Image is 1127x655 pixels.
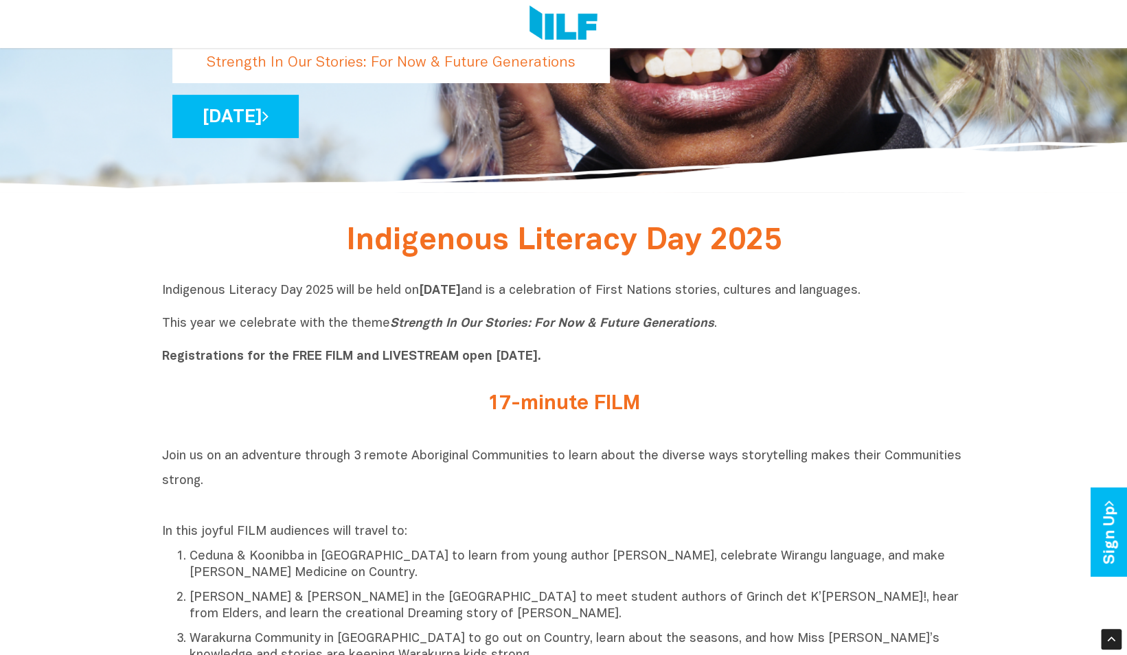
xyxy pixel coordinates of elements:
[1101,629,1122,650] div: Scroll Back to Top
[190,590,966,623] p: [PERSON_NAME] & [PERSON_NAME] in the [GEOGRAPHIC_DATA] to meet student authors of Grinch det K’[P...
[162,351,541,363] b: Registrations for the FREE FILM and LIVESTREAM open [DATE].
[172,43,610,83] p: Strength In Our Stories: For Now & Future Generations
[162,283,966,365] p: Indigenous Literacy Day 2025 will be held on and is a celebration of First Nations stories, cultu...
[346,227,782,255] span: Indigenous Literacy Day 2025
[172,95,299,138] a: [DATE]
[306,393,821,415] h2: 17-minute FILM
[390,318,714,330] i: Strength In Our Stories: For Now & Future Generations
[190,549,966,582] p: Ceduna & Koonibba in [GEOGRAPHIC_DATA] to learn from young author [PERSON_NAME], celebrate Wirang...
[162,524,966,540] p: In this joyful FILM audiences will travel to:
[419,285,461,297] b: [DATE]
[162,450,961,487] span: Join us on an adventure through 3 remote Aboriginal Communities to learn about the diverse ways s...
[530,5,597,43] img: Logo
